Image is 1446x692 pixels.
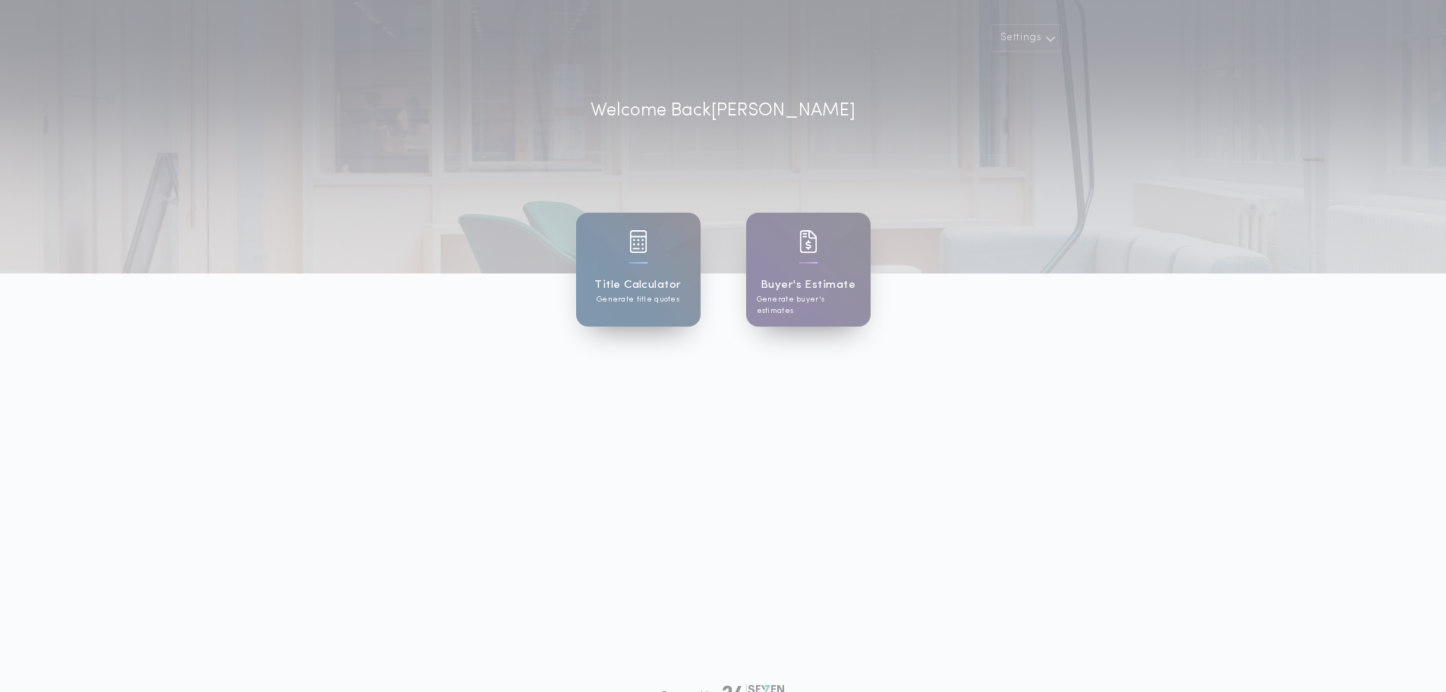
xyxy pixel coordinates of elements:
[746,213,871,327] a: card iconBuyer's EstimateGenerate buyer's estimates
[594,276,681,294] h1: Title Calculator
[591,97,855,125] p: Welcome Back [PERSON_NAME]
[799,230,818,253] img: card icon
[629,230,647,253] img: card icon
[757,294,860,317] p: Generate buyer's estimates
[576,213,701,327] a: card iconTitle CalculatorGenerate title quotes
[761,276,855,294] h1: Buyer's Estimate
[991,24,1062,52] button: Settings
[597,294,679,305] p: Generate title quotes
